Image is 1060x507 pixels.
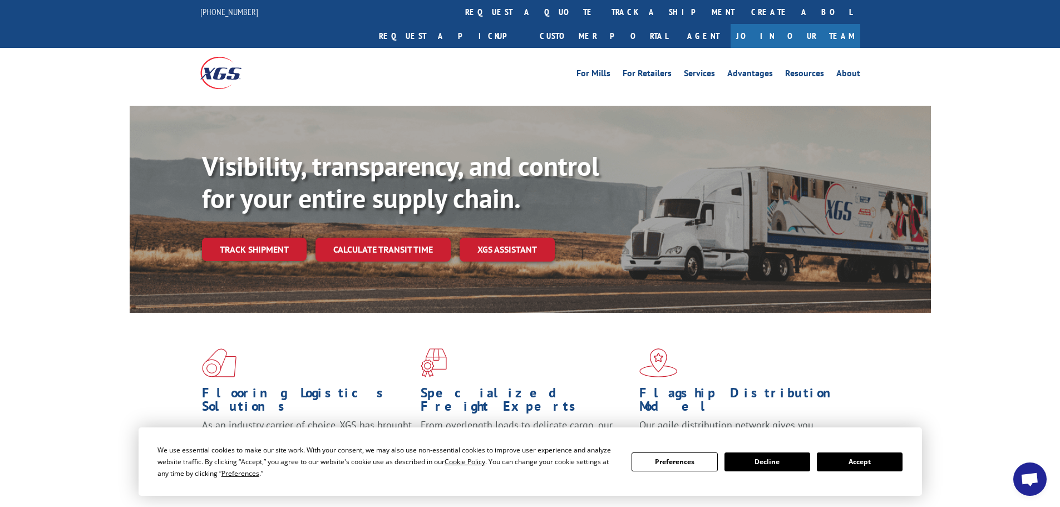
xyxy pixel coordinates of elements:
[684,69,715,81] a: Services
[623,69,672,81] a: For Retailers
[139,427,922,496] div: Cookie Consent Prompt
[639,386,850,419] h1: Flagship Distribution Model
[221,469,259,478] span: Preferences
[731,24,860,48] a: Join Our Team
[639,419,844,445] span: Our agile distribution network gives you nationwide inventory management on demand.
[445,457,485,466] span: Cookie Policy
[531,24,676,48] a: Customer Portal
[421,386,631,419] h1: Specialized Freight Experts
[421,348,447,377] img: xgs-icon-focused-on-flooring-red
[157,444,618,479] div: We use essential cookies to make our site work. With your consent, we may also use non-essential ...
[576,69,610,81] a: For Mills
[202,386,412,419] h1: Flooring Logistics Solutions
[200,6,258,17] a: [PHONE_NUMBER]
[836,69,860,81] a: About
[202,238,307,261] a: Track shipment
[785,69,824,81] a: Resources
[676,24,731,48] a: Agent
[724,452,810,471] button: Decline
[639,348,678,377] img: xgs-icon-flagship-distribution-model-red
[315,238,451,262] a: Calculate transit time
[371,24,531,48] a: Request a pickup
[202,149,599,215] b: Visibility, transparency, and control for your entire supply chain.
[1013,462,1047,496] div: Open chat
[727,69,773,81] a: Advantages
[632,452,717,471] button: Preferences
[817,452,903,471] button: Accept
[421,419,631,468] p: From overlength loads to delicate cargo, our experienced staff knows the best way to move your fr...
[202,348,236,377] img: xgs-icon-total-supply-chain-intelligence-red
[460,238,555,262] a: XGS ASSISTANT
[202,419,412,458] span: As an industry carrier of choice, XGS has brought innovation and dedication to flooring logistics...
